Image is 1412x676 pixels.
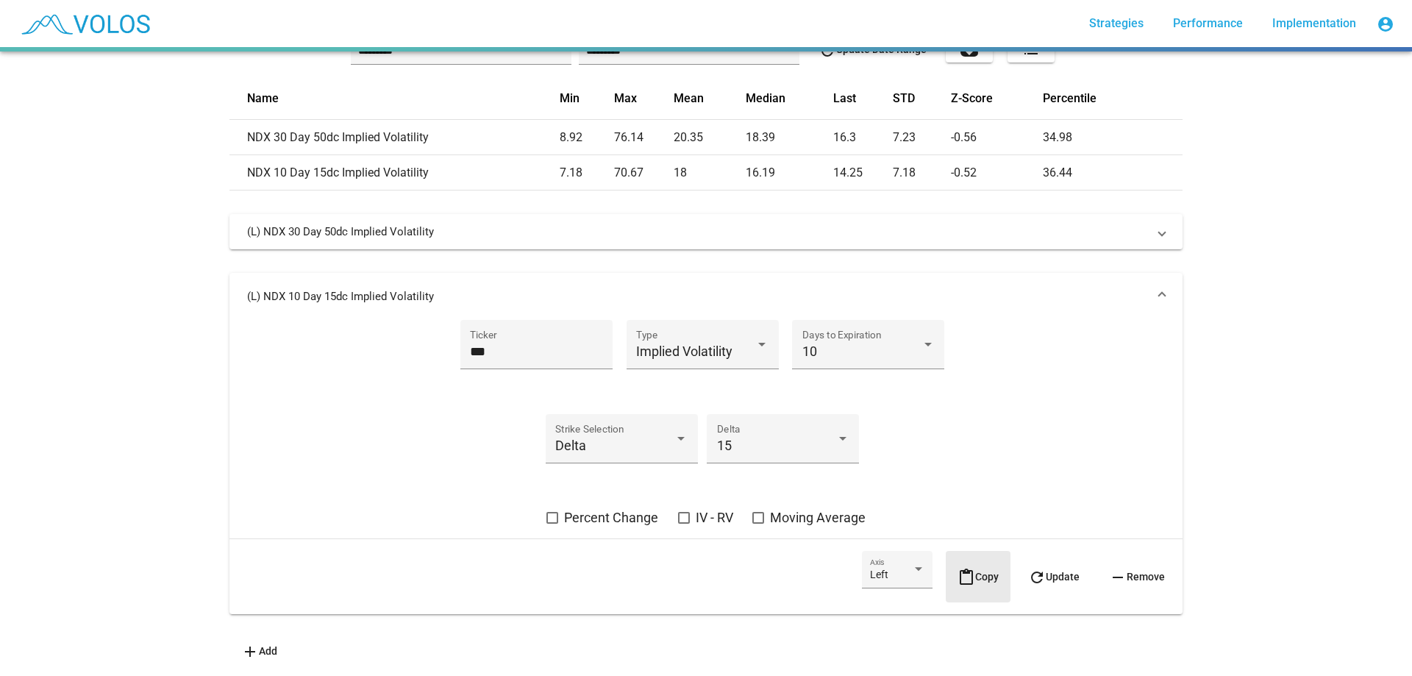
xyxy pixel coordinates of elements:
td: 18.39 [746,120,833,155]
span: Strategies [1089,16,1144,30]
span: Update [1028,571,1080,583]
mat-icon: refresh [1028,569,1046,586]
button: Add [229,638,289,664]
span: Remove [1109,571,1165,583]
button: Update [1016,551,1091,602]
td: NDX 30 Day 50dc Implied Volatility [229,120,560,155]
td: 7.18 [893,155,951,191]
a: Strategies [1077,10,1155,37]
img: blue_transparent.png [12,5,157,42]
mat-icon: remove [1109,569,1127,586]
mat-icon: content_paste [958,569,975,586]
div: (L) NDX 10 Day 15dc Implied Volatility [229,320,1183,614]
span: Copy [958,571,999,583]
span: Update Date Range [819,43,927,55]
mat-expansion-panel-header: (L) NDX 30 Day 50dc Implied Volatility [229,214,1183,249]
td: NDX 10 Day 15dc Implied Volatility [229,155,560,191]
a: Performance [1161,10,1255,37]
td: 8.92 [560,120,614,155]
td: 18 [674,155,746,191]
td: -0.56 [951,120,1042,155]
td: 14.25 [833,155,893,191]
mat-panel-title: (L) NDX 10 Day 15dc Implied Volatility [247,289,1147,304]
td: 7.18 [560,155,614,191]
span: 15 [717,438,732,453]
button: Remove [1097,551,1177,602]
span: Percent Change [564,509,658,527]
td: 16.3 [833,120,893,155]
mat-icon: account_circle [1377,15,1394,33]
button: Change sorting for percentile [1043,91,1097,106]
span: IV - RV [696,509,733,527]
a: Implementation [1261,10,1368,37]
td: 16.19 [746,155,833,191]
td: 20.35 [674,120,746,155]
button: Change sorting for last [833,91,856,106]
td: -0.52 [951,155,1042,191]
td: 76.14 [614,120,674,155]
span: Implementation [1272,16,1356,30]
span: Delta [555,438,586,453]
mat-expansion-panel-header: (L) NDX 10 Day 15dc Implied Volatility [229,273,1183,320]
span: Performance [1173,16,1243,30]
td: 7.23 [893,120,951,155]
td: 36.44 [1043,155,1183,191]
td: 70.67 [614,155,674,191]
button: Change sorting for name [247,91,279,106]
mat-panel-title: (L) NDX 30 Day 50dc Implied Volatility [247,224,1147,239]
span: 10 [802,344,817,359]
button: Change sorting for min [560,91,580,106]
button: Copy [946,551,1010,602]
button: Change sorting for median [746,91,785,106]
button: Change sorting for max [614,91,637,106]
span: Implied Volatility [636,344,732,359]
mat-icon: add [241,643,259,661]
button: Change sorting for z_score [951,91,993,106]
span: Left [870,569,888,580]
button: Change sorting for std [893,91,915,106]
span: Moving Average [770,509,866,527]
span: Add [241,645,277,657]
button: Change sorting for mean [674,91,704,106]
td: 34.98 [1043,120,1183,155]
